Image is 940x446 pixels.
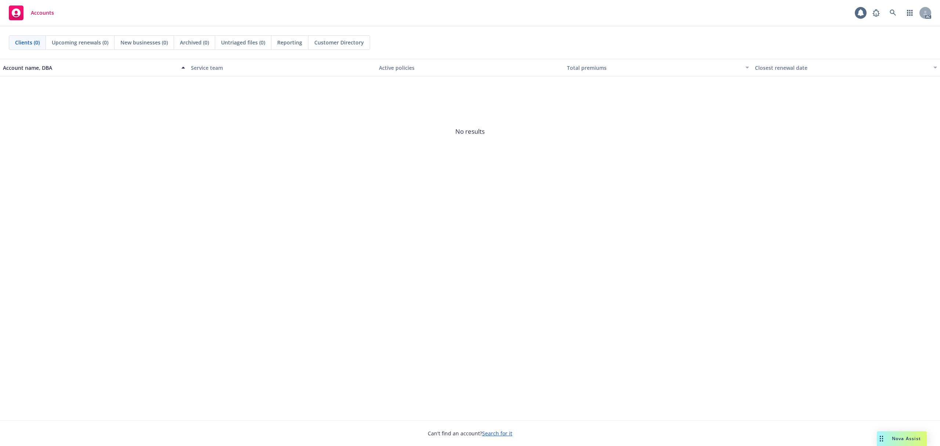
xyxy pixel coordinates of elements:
[752,59,940,76] button: Closest renewal date
[191,64,373,72] div: Service team
[6,3,57,23] a: Accounts
[314,39,364,46] span: Customer Directory
[564,59,752,76] button: Total premiums
[428,429,512,437] span: Can't find an account?
[482,430,512,437] a: Search for it
[376,59,564,76] button: Active policies
[379,64,561,72] div: Active policies
[877,431,927,446] button: Nova Assist
[31,10,54,16] span: Accounts
[886,6,900,20] a: Search
[903,6,917,20] a: Switch app
[15,39,40,46] span: Clients (0)
[180,39,209,46] span: Archived (0)
[221,39,265,46] span: Untriaged files (0)
[869,6,883,20] a: Report a Bug
[52,39,108,46] span: Upcoming renewals (0)
[755,64,929,72] div: Closest renewal date
[892,435,921,442] span: Nova Assist
[3,64,177,72] div: Account name, DBA
[120,39,168,46] span: New businesses (0)
[277,39,302,46] span: Reporting
[188,59,376,76] button: Service team
[567,64,741,72] div: Total premiums
[877,431,886,446] div: Drag to move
